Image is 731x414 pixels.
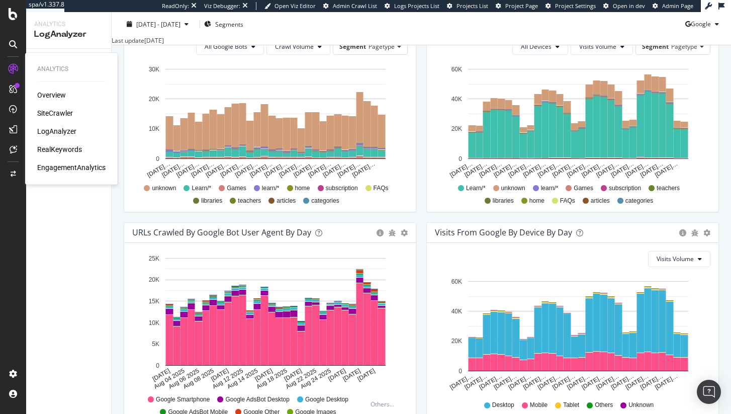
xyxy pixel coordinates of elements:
[192,184,211,193] span: Learn/*
[132,251,408,391] svg: A chart.
[662,2,693,10] span: Admin Page
[151,367,171,382] text: [DATE]
[311,197,339,205] span: categories
[435,63,710,180] svg: A chart.
[691,229,698,236] div: bug
[226,367,259,390] text: Aug 14 2025
[451,125,462,132] text: 20K
[613,2,645,10] span: Open in dev
[493,197,514,205] span: libraries
[541,184,559,193] span: learn/*
[156,395,210,404] span: Google Smartphone
[595,401,613,409] span: Others
[277,197,296,205] span: articles
[266,39,330,55] button: Crawl Volume
[37,90,66,100] a: Overview
[149,255,159,262] text: 25K
[451,308,462,315] text: 40K
[374,184,389,193] span: FAQs
[447,2,488,10] a: Projects List
[459,155,462,162] text: 0
[521,42,552,51] span: All Devices
[451,278,462,285] text: 60K
[136,20,180,28] span: [DATE] - [DATE]
[456,2,488,10] span: Projects List
[530,401,547,409] span: Mobile
[132,227,311,237] div: URLs Crawled by Google bot User Agent By Day
[571,39,633,55] button: Visits Volume
[371,400,399,408] div: Others...
[451,338,462,345] text: 20K
[112,36,164,45] div: Last update
[167,367,201,390] text: Aug 06 2025
[204,16,243,32] button: Segments
[563,401,579,409] span: Tablet
[37,108,73,118] a: SiteCrawler
[389,229,396,236] div: bug
[37,144,82,154] a: RealKeywords
[299,367,332,390] text: Aug 24 2025
[37,65,106,73] div: Analytics
[37,126,76,136] a: LogAnalyzer
[459,367,462,374] text: 0
[149,96,159,103] text: 20K
[149,276,159,283] text: 20K
[648,251,710,267] button: Visits Volume
[205,42,247,51] span: All Google Bots
[642,42,669,51] span: Segment
[204,2,240,10] div: Viz Debugger:
[132,63,408,180] svg: A chart.
[703,229,710,236] div: gear
[401,229,408,236] div: gear
[385,2,439,10] a: Logs Projects List
[560,197,575,205] span: FAQs
[144,36,164,45] div: [DATE]
[657,255,694,263] span: Visits Volume
[323,2,377,10] a: Admin Crawl List
[162,2,189,10] div: ReadOnly:
[591,197,610,205] span: articles
[679,229,686,236] div: circle-info
[609,184,641,193] span: subscription
[496,2,538,10] a: Project Page
[545,2,596,10] a: Project Settings
[120,19,196,29] button: [DATE] - [DATE]
[671,42,697,51] span: Pagetype
[295,184,310,193] span: home
[149,319,159,326] text: 10K
[285,367,318,390] text: Aug 22 2025
[156,362,159,369] text: 0
[152,341,159,348] text: 5K
[574,184,593,193] span: Games
[339,42,366,51] span: Segment
[625,197,653,205] span: categories
[451,65,462,72] text: 60K
[149,65,159,72] text: 30K
[377,229,384,236] div: circle-info
[327,367,347,382] text: [DATE]
[182,367,215,390] text: Aug 08 2025
[34,29,103,40] div: LogAnalyzer
[37,162,106,173] div: EngagementAnalytics
[225,395,289,404] span: Google AdsBot Desktop
[501,184,525,193] span: unknown
[492,401,514,409] span: Desktop
[451,96,462,103] text: 40K
[196,39,264,55] button: All Google Bots
[201,197,222,205] span: libraries
[369,42,395,51] span: Pagetype
[435,275,710,392] svg: A chart.
[435,227,572,237] div: Visits From Google By Device By Day
[657,184,680,193] span: teachers
[685,16,723,32] button: Google
[555,2,596,10] span: Project Settings
[149,297,159,304] text: 15K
